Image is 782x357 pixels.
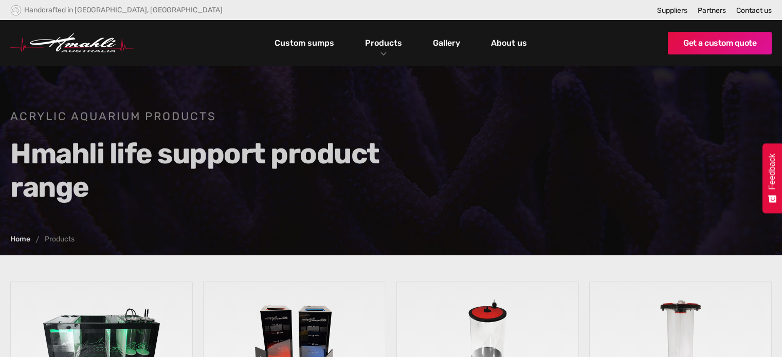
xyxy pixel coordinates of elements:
[668,32,772,54] a: Get a custom quote
[10,33,134,53] a: home
[488,34,530,52] a: About us
[357,20,410,66] div: Products
[10,137,406,204] h2: Hmahli life support product range
[698,6,726,15] a: Partners
[45,236,75,243] div: Products
[762,143,782,213] button: Feedback - Show survey
[430,34,463,52] a: Gallery
[657,6,687,15] a: Suppliers
[10,109,406,124] h1: Acrylic aquarium products
[272,34,337,52] a: Custom sumps
[768,154,777,190] span: Feedback
[10,33,134,53] img: Hmahli Australia Logo
[24,6,223,14] div: Handcrafted in [GEOGRAPHIC_DATA], [GEOGRAPHIC_DATA]
[362,35,405,50] a: Products
[10,236,30,243] a: Home
[736,6,772,15] a: Contact us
